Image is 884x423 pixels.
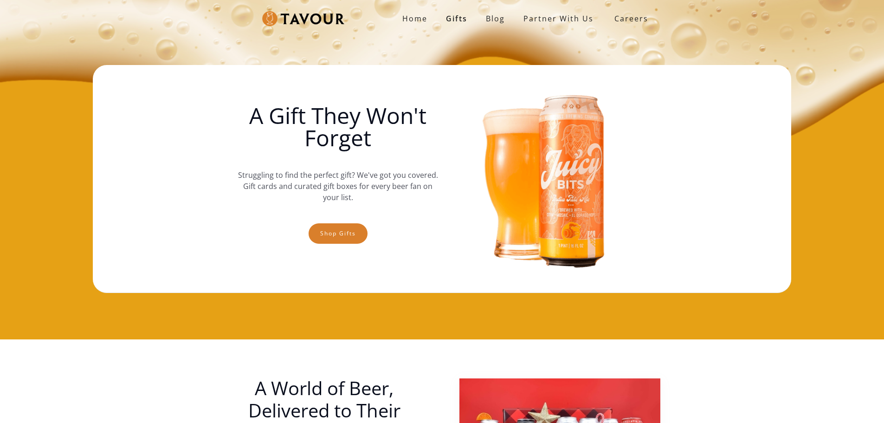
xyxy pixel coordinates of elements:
a: Gifts [437,9,477,28]
strong: Home [402,13,427,24]
a: Shop gifts [309,223,368,244]
strong: Careers [614,9,648,28]
a: Home [393,9,437,28]
a: Careers [603,6,655,32]
a: partner with us [514,9,603,28]
p: Struggling to find the perfect gift? We've got you covered. Gift cards and curated gift boxes for... [238,160,438,212]
h1: A Gift They Won't Forget [238,104,438,149]
a: Blog [477,9,514,28]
